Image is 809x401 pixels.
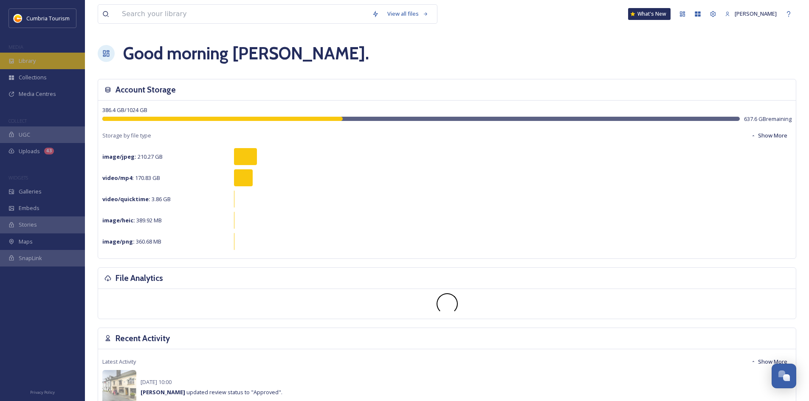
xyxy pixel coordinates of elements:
h3: Recent Activity [116,332,170,345]
span: 389.92 MB [102,216,162,224]
strong: image/heic : [102,216,135,224]
button: Open Chat [772,364,796,388]
span: Uploads [19,147,40,155]
span: Galleries [19,188,42,196]
span: Maps [19,238,33,246]
button: Show More [747,353,792,370]
span: UGC [19,131,30,139]
span: [PERSON_NAME] [735,10,777,17]
span: 170.83 GB [102,174,160,182]
span: Stories [19,221,37,229]
a: What's New [628,8,671,20]
img: images.jpg [14,14,22,22]
span: Library [19,57,36,65]
span: Cumbria Tourism [26,14,70,22]
span: [DATE] 10:00 [141,378,172,386]
span: Privacy Policy [30,390,55,395]
div: 43 [44,148,54,154]
span: MEDIA [8,44,23,50]
span: SnapLink [19,254,42,262]
span: COLLECT [8,118,27,124]
a: [PERSON_NAME] [721,6,781,22]
span: 3.86 GB [102,195,171,203]
button: Show More [747,127,792,144]
span: 360.68 MB [102,238,161,245]
span: Media Centres [19,90,56,98]
strong: image/png : [102,238,135,245]
h3: File Analytics [116,272,163,284]
span: Storage by file type [102,132,151,140]
span: Latest Activity [102,358,136,366]
span: WIDGETS [8,174,28,181]
strong: image/jpeg : [102,153,136,160]
h3: Account Storage [116,84,176,96]
strong: video/quicktime : [102,195,150,203]
span: 637.6 GB remaining [744,115,792,123]
span: Embeds [19,204,39,212]
span: updated review status to "Approved". [141,388,282,396]
span: Collections [19,73,47,81]
a: View all files [383,6,433,22]
strong: [PERSON_NAME] [141,388,185,396]
a: Privacy Policy [30,387,55,397]
input: Search your library [118,5,368,23]
h1: Good morning [PERSON_NAME] . [123,41,369,66]
strong: video/mp4 : [102,174,134,182]
span: 386.4 GB / 1024 GB [102,106,147,114]
span: 210.27 GB [102,153,163,160]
